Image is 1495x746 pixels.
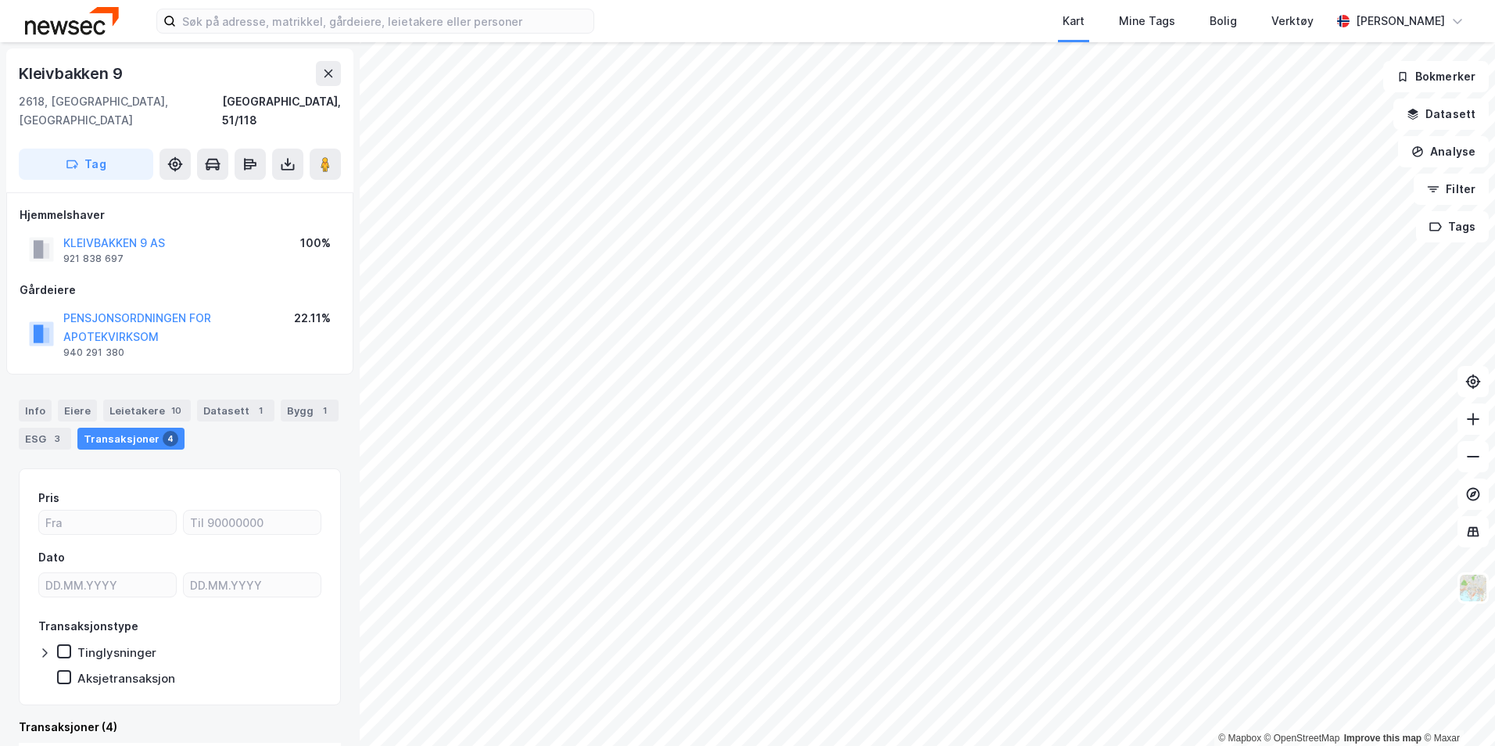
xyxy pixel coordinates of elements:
div: Transaksjoner (4) [19,718,341,737]
div: Aksjetransaksjon [77,671,175,686]
div: 1 [253,403,268,418]
div: 2618, [GEOGRAPHIC_DATA], [GEOGRAPHIC_DATA] [19,92,222,130]
div: [PERSON_NAME] [1356,12,1445,30]
input: Til 90000000 [184,511,321,534]
div: 100% [300,234,331,253]
div: [GEOGRAPHIC_DATA], 51/118 [222,92,341,130]
img: Z [1458,573,1488,603]
iframe: Chat Widget [1417,671,1495,746]
button: Analyse [1398,136,1489,167]
div: Transaksjonstype [38,617,138,636]
div: Dato [38,548,65,567]
div: 22.11% [294,309,331,328]
button: Tags [1416,211,1489,242]
div: Kart [1063,12,1085,30]
div: Gårdeiere [20,281,340,299]
div: Hjemmelshaver [20,206,340,224]
div: 10 [168,403,185,418]
div: Leietakere [103,400,191,421]
div: 3 [49,431,65,447]
div: 921 838 697 [63,253,124,265]
div: Kontrollprogram for chat [1417,671,1495,746]
input: Søk på adresse, matrikkel, gårdeiere, leietakere eller personer [176,9,593,33]
button: Bokmerker [1383,61,1489,92]
div: Tinglysninger [77,645,156,660]
a: Improve this map [1344,733,1422,744]
a: OpenStreetMap [1264,733,1340,744]
div: 1 [317,403,332,418]
input: DD.MM.YYYY [184,573,321,597]
div: ESG [19,428,71,450]
button: Tag [19,149,153,180]
div: Eiere [58,400,97,421]
button: Datasett [1393,99,1489,130]
a: Mapbox [1218,733,1261,744]
img: newsec-logo.f6e21ccffca1b3a03d2d.png [25,7,119,34]
div: Verktøy [1271,12,1314,30]
button: Filter [1414,174,1489,205]
div: Pris [38,489,59,507]
div: Info [19,400,52,421]
div: 940 291 380 [63,346,124,359]
div: Mine Tags [1119,12,1175,30]
div: Datasett [197,400,274,421]
input: Fra [39,511,176,534]
div: Transaksjoner [77,428,185,450]
div: 4 [163,431,178,447]
div: Bygg [281,400,339,421]
div: Kleivbakken 9 [19,61,125,86]
div: Bolig [1210,12,1237,30]
input: DD.MM.YYYY [39,573,176,597]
